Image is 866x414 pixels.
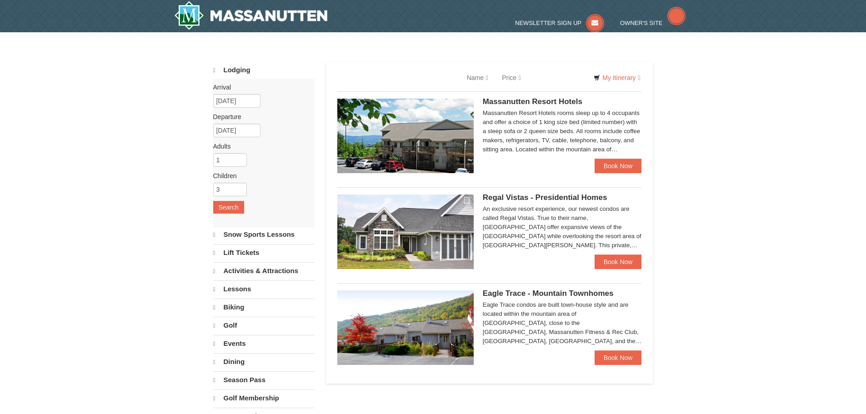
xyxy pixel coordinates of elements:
a: Lodging [213,62,315,79]
img: 19219026-1-e3b4ac8e.jpg [337,99,474,173]
label: Departure [213,112,308,121]
a: Book Now [595,350,642,365]
a: Newsletter Sign Up [515,20,604,26]
a: Golf Membership [213,389,315,407]
div: Massanutten Resort Hotels rooms sleep up to 4 occupants and offer a choice of 1 king size bed (li... [483,109,642,154]
a: Biking [213,299,315,316]
a: Dining [213,353,315,370]
a: Name [460,69,495,87]
span: Eagle Trace - Mountain Townhomes [483,289,614,298]
a: Activities & Attractions [213,262,315,279]
span: Massanutten Resort Hotels [483,97,582,106]
a: Lift Tickets [213,244,315,261]
button: Search [213,201,244,214]
a: Massanutten Resort [174,1,328,30]
label: Arrival [213,83,308,92]
a: Book Now [595,254,642,269]
span: Regal Vistas - Presidential Homes [483,193,607,202]
span: Owner's Site [620,20,663,26]
label: Adults [213,142,308,151]
a: Golf [213,317,315,334]
a: Snow Sports Lessons [213,226,315,243]
a: Price [495,69,528,87]
a: Lessons [213,280,315,298]
label: Children [213,171,308,180]
a: My Itinerary [588,71,646,85]
div: An exclusive resort experience, our newest condos are called Regal Vistas. True to their name, [G... [483,205,642,250]
div: Eagle Trace condos are built town-house style and are located within the mountain area of [GEOGRA... [483,300,642,346]
img: Massanutten Resort Logo [174,1,328,30]
img: 19218983-1-9b289e55.jpg [337,290,474,365]
img: 19218991-1-902409a9.jpg [337,195,474,269]
a: Book Now [595,159,642,173]
a: Season Pass [213,371,315,389]
span: Newsletter Sign Up [515,20,581,26]
a: Events [213,335,315,352]
a: Owner's Site [620,20,686,26]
